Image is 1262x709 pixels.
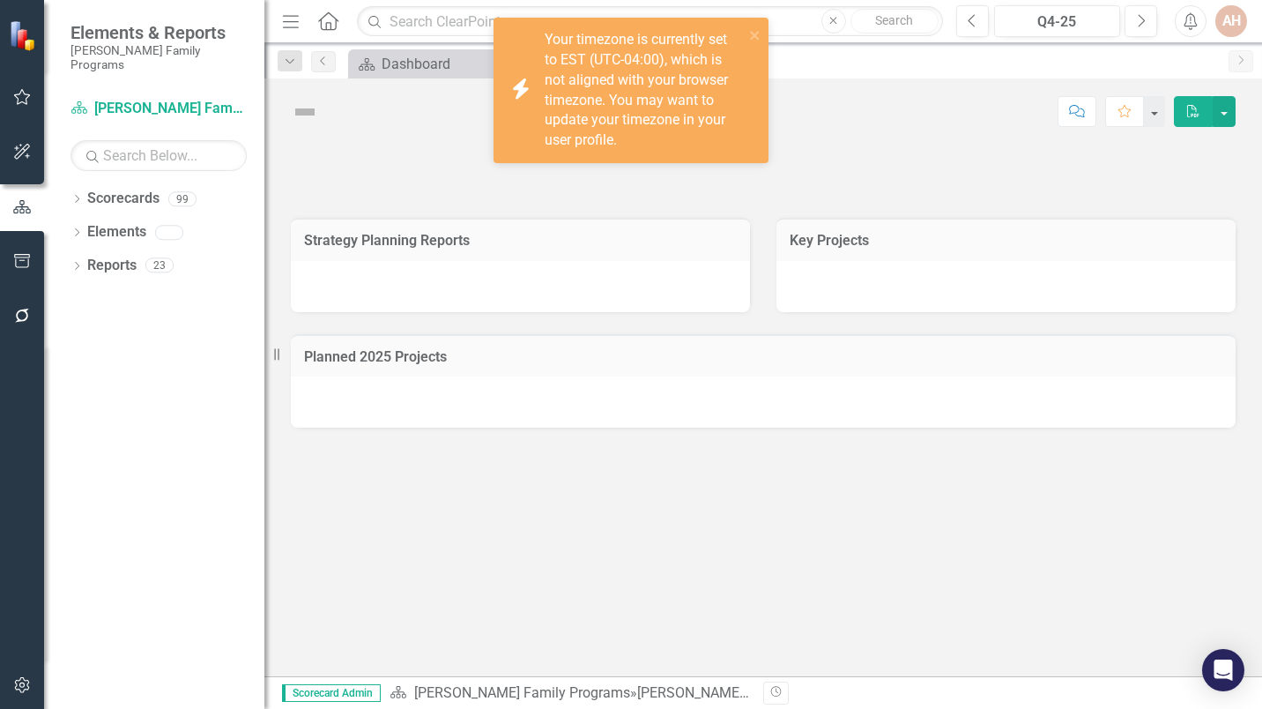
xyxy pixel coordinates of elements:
[790,233,1222,249] h3: Key Projects
[1000,11,1114,33] div: Q4-25
[71,99,247,119] a: [PERSON_NAME] Family Programs
[414,684,630,701] a: [PERSON_NAME] Family Programs
[875,13,913,27] span: Search
[71,140,247,171] input: Search Below...
[168,191,197,206] div: 99
[637,684,803,701] div: [PERSON_NAME] Overview
[71,43,247,72] small: [PERSON_NAME] Family Programs
[382,53,498,75] div: Dashboard
[71,22,247,43] span: Elements & Reports
[1215,5,1247,37] button: AH
[304,349,1222,365] h3: Planned 2025 Projects
[282,684,381,702] span: Scorecard Admin
[357,6,943,37] input: Search ClearPoint...
[291,98,319,126] img: Not Defined
[353,53,498,75] a: Dashboard
[390,683,750,704] div: »
[749,25,761,45] button: close
[994,5,1120,37] button: Q4-25
[1202,649,1244,691] div: Open Intercom Messenger
[850,9,939,34] button: Search
[9,20,40,51] img: ClearPoint Strategy
[145,258,174,273] div: 23
[87,256,137,276] a: Reports
[87,189,160,209] a: Scorecards
[87,222,146,243] a: Elements
[545,30,744,151] div: Your timezone is currently set to EST (UTC-04:00), which is not aligned with your browser timezon...
[304,233,737,249] h3: Strategy Planning Reports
